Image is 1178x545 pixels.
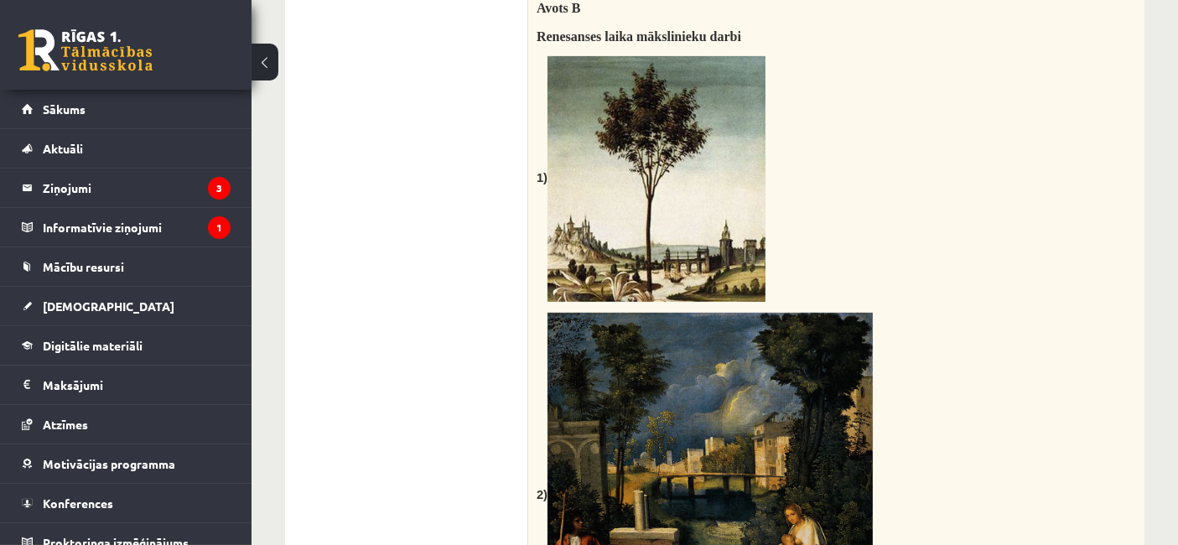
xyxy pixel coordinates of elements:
span: Atzīmes [43,417,88,432]
legend: Ziņojumi [43,169,231,207]
b: 2) [537,488,547,501]
span: Konferences [43,496,113,511]
legend: Informatīvie ziņojumi [43,208,231,247]
a: Maksājumi [22,366,231,404]
a: Aktuāli [22,129,231,168]
span: Mācību resursi [43,259,124,274]
span: Motivācijas programma [43,456,175,471]
i: 1 [208,216,231,239]
span: Aktuāli [43,141,83,156]
a: Atzīmes [22,405,231,444]
span: Digitālie materiāli [43,338,143,353]
a: Digitālie materiāli [22,326,231,365]
a: Informatīvie ziņojumi1 [22,208,231,247]
span: Renesanses laika mākslinieku darbi [537,29,741,44]
span: Avots B [537,1,581,15]
legend: Maksājumi [43,366,231,404]
span: Sākums [43,101,86,117]
a: Sākums [22,90,231,128]
a: Konferences [22,484,231,522]
body: Bagātinātā teksta redaktors, wiswyg-editor-user-answer-47024819755360 [17,17,581,34]
a: Ziņojumi3 [22,169,231,207]
a: [DEMOGRAPHIC_DATA] [22,287,231,325]
span: [DEMOGRAPHIC_DATA] [43,298,174,314]
a: Mācību resursi [22,247,231,286]
i: 3 [208,177,231,200]
a: Motivācijas programma [22,444,231,483]
a: Rīgas 1. Tālmācības vidusskola [18,29,153,71]
img: Z [547,56,765,302]
b: 1) [537,171,547,184]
